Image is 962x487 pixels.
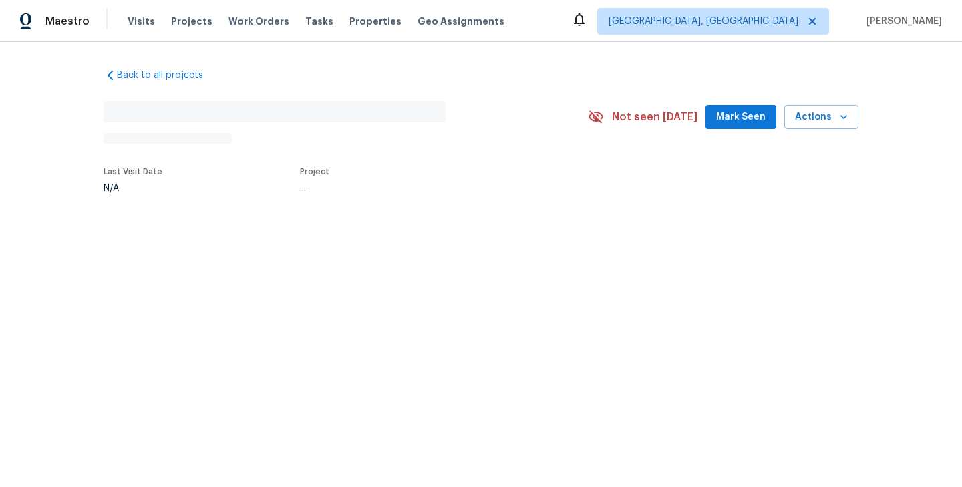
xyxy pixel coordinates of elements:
span: Work Orders [228,15,289,28]
span: [PERSON_NAME] [861,15,942,28]
a: Back to all projects [104,69,232,82]
div: N/A [104,184,162,193]
span: Mark Seen [716,109,766,126]
span: Last Visit Date [104,168,162,176]
span: Geo Assignments [418,15,504,28]
span: Visits [128,15,155,28]
div: ... [300,184,556,193]
span: Projects [171,15,212,28]
span: Project [300,168,329,176]
span: Maestro [45,15,90,28]
span: [GEOGRAPHIC_DATA], [GEOGRAPHIC_DATA] [609,15,798,28]
span: Actions [795,109,848,126]
span: Not seen [DATE] [612,110,697,124]
span: Properties [349,15,402,28]
button: Mark Seen [705,105,776,130]
button: Actions [784,105,858,130]
span: Tasks [305,17,333,26]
